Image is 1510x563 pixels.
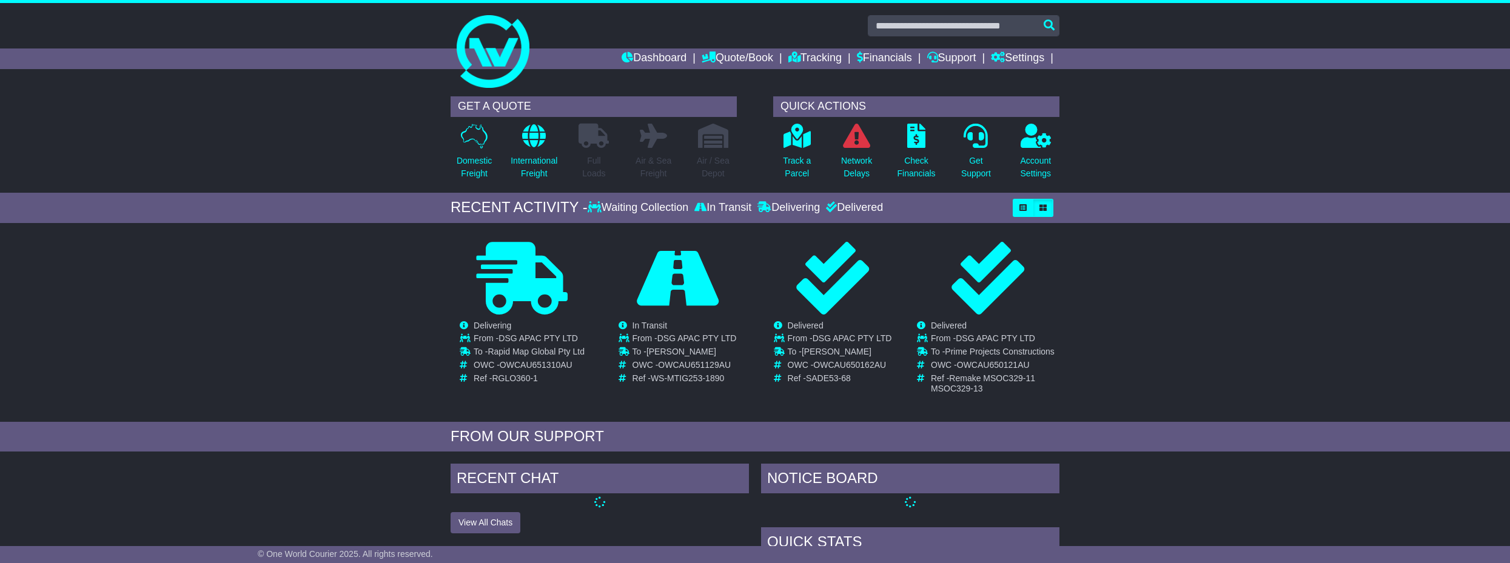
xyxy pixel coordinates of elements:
[451,96,737,117] div: GET A QUOTE
[511,155,557,180] p: International Freight
[633,321,668,330] span: In Transit
[897,123,936,187] a: CheckFinancials
[1020,123,1052,187] a: AccountSettings
[474,360,585,373] td: OWC -
[991,48,1044,69] a: Settings
[451,512,520,533] button: View All Chats
[633,347,737,360] td: To -
[579,155,609,180] p: Full Loads
[957,360,1030,370] span: OWCAU650121AU
[782,123,811,187] a: Track aParcel
[636,155,671,180] p: Air & Sea Freight
[702,48,773,69] a: Quote/Book
[492,373,537,383] span: RGLO360-1
[457,155,492,180] p: Domestic Freight
[898,155,936,180] p: Check Financials
[588,201,691,215] div: Waiting Collection
[783,155,811,180] p: Track a Parcel
[788,360,892,373] td: OWC -
[788,373,892,384] td: Ref -
[451,428,1059,445] div: FROM OUR SUPPORT
[651,373,724,383] span: WS-MTIG253-1890
[474,373,585,384] td: Ref -
[927,48,976,69] a: Support
[488,347,585,356] span: Rapid Map Global Pty Ltd
[931,347,1059,360] td: To -
[931,333,1059,347] td: From -
[788,48,842,69] a: Tracking
[841,123,873,187] a: NetworkDelays
[788,347,892,360] td: To -
[813,360,886,370] span: OWCAU650162AU
[500,360,572,370] span: OWCAU651310AU
[633,373,737,384] td: Ref -
[754,201,823,215] div: Delivering
[806,373,851,383] span: SADE53-68
[456,123,492,187] a: DomesticFreight
[841,155,872,180] p: Network Delays
[691,201,754,215] div: In Transit
[773,96,1059,117] div: QUICK ACTIONS
[761,527,1059,560] div: Quick Stats
[788,333,892,347] td: From -
[657,333,737,343] span: DSG APAC PTY LTD
[931,373,1059,394] td: Ref -
[498,333,578,343] span: DSG APAC PTY LTD
[474,321,511,330] span: Delivering
[945,347,1055,356] span: Prime Projects Constructions
[646,347,716,356] span: [PERSON_NAME]
[857,48,912,69] a: Financials
[633,360,737,373] td: OWC -
[622,48,686,69] a: Dashboard
[961,123,992,187] a: GetSupport
[451,464,749,496] div: RECENT CHAT
[658,360,731,370] span: OWCAU651129AU
[1021,155,1052,180] p: Account Settings
[474,333,585,347] td: From -
[813,333,892,343] span: DSG APAC PTY LTD
[961,155,991,180] p: Get Support
[788,321,824,330] span: Delivered
[697,155,730,180] p: Air / Sea Depot
[931,360,1059,373] td: OWC -
[451,199,588,216] div: RECENT ACTIVITY -
[956,333,1035,343] span: DSG APAC PTY LTD
[633,333,737,347] td: From -
[931,321,967,330] span: Delivered
[474,347,585,360] td: To -
[258,549,433,559] span: © One World Courier 2025. All rights reserved.
[823,201,883,215] div: Delivered
[761,464,1059,496] div: NOTICE BOARD
[931,373,1035,393] span: Remake MSOC329-11 MSOC329-13
[510,123,558,187] a: InternationalFreight
[802,347,871,356] span: [PERSON_NAME]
